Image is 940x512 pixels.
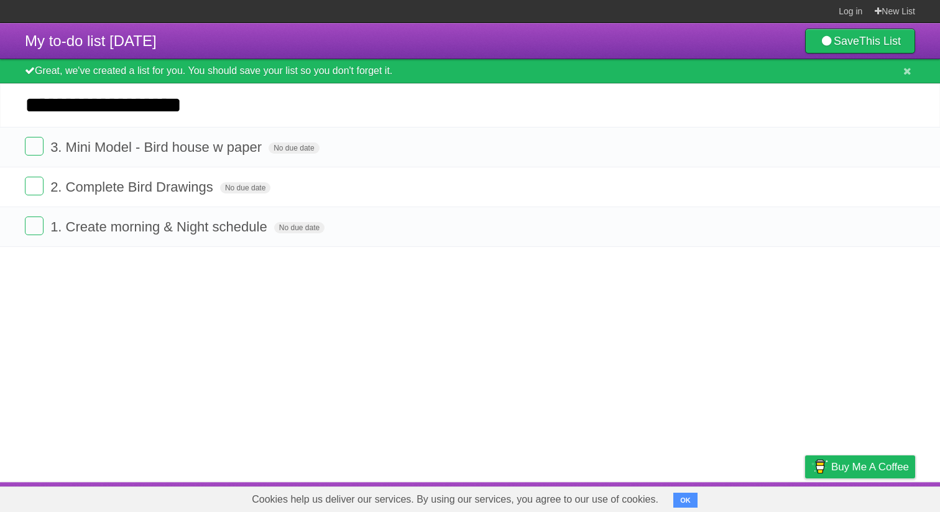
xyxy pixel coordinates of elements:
a: About [640,485,666,509]
span: No due date [220,182,270,193]
a: Suggest a feature [837,485,915,509]
span: My to-do list [DATE] [25,32,157,49]
a: SaveThis List [805,29,915,54]
span: 2. Complete Bird Drawings [50,179,216,195]
span: 3. Mini Model - Bird house w paper [50,139,265,155]
img: Buy me a coffee [811,456,828,477]
a: Privacy [789,485,821,509]
label: Done [25,216,44,235]
label: Done [25,137,44,156]
a: Buy me a coffee [805,455,915,478]
span: Buy me a coffee [831,456,909,478]
span: Cookies help us deliver our services. By using our services, you agree to our use of cookies. [239,487,671,512]
a: Developers [681,485,731,509]
span: 1. Create morning & Night schedule [50,219,270,235]
label: Done [25,177,44,195]
span: No due date [274,222,325,233]
b: This List [859,35,901,47]
button: OK [673,493,698,508]
span: No due date [269,142,319,154]
a: Terms [747,485,774,509]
